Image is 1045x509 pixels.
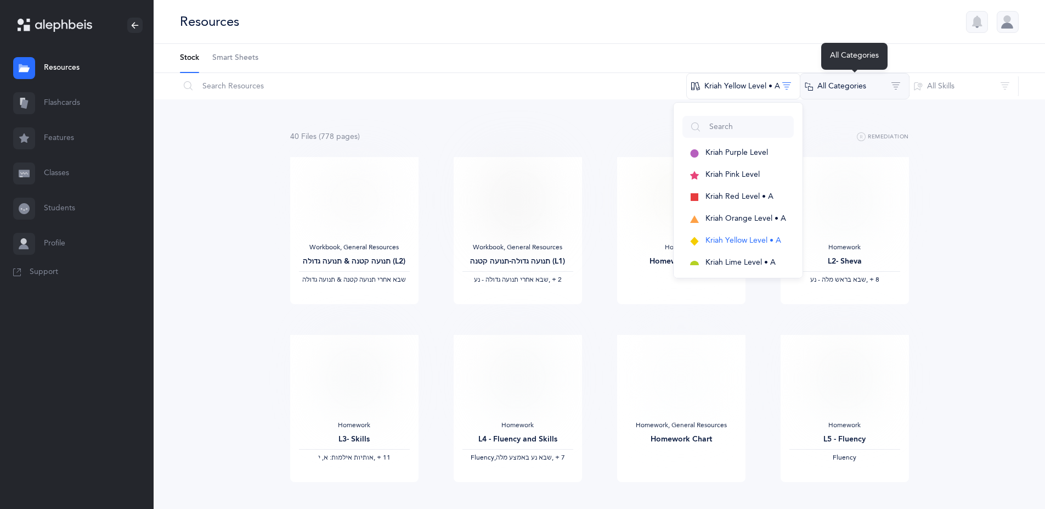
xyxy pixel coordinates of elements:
[654,166,708,234] img: Homework-Cover-EN_thumbnail_1597602968.png
[462,276,573,284] div: ‪, + 2‬
[682,274,794,296] button: Kriah Green Level • A
[654,344,708,412] img: My_Homework_Chart_1_thumbnail_1716209946.png
[857,131,909,144] button: Remediation
[705,214,786,223] span: Kriah Orange Level • A
[462,256,573,267] div: תנועה גדולה-תנועה קטנה (L1)
[800,73,910,99] button: All Categories
[180,13,239,31] div: Resources
[299,454,410,462] div: ‪, + 11‬
[471,454,496,461] span: Fluency,
[682,252,794,274] button: Kriah Lime Level • A
[705,148,768,157] span: Kriah Purple Level
[30,267,58,278] span: Support
[299,256,410,267] div: תנועה קטנה & תנועה גדולה (L2)
[789,276,900,284] div: ‪, + 8‬
[212,53,258,64] span: Smart Sheets
[323,175,386,225] img: Tenuah_Gedolah.Ketana-Workbook-SB_thumbnail_1685245466.png
[810,276,866,283] span: ‫שבא בראש מלה - נע‬
[462,421,573,430] div: Homework
[299,434,410,445] div: L3- Skills
[682,142,794,164] button: Kriah Purple Level
[626,256,737,267] div: Homework Cover
[474,276,549,283] span: ‫שבא אחרי תנועה גדולה - נע‬
[682,164,794,186] button: Kriah Pink Level
[290,132,317,141] span: 40 File
[682,230,794,252] button: Kriah Yellow Level • A
[705,170,760,179] span: Kriah Pink Level
[490,166,544,234] img: Alephbeis__%D7%AA%D7%A0%D7%95%D7%A2%D7%94_%D7%92%D7%93%D7%95%D7%9C%D7%94-%D7%A7%D7%98%D7%A0%D7%94...
[909,73,1019,99] button: All Skills
[626,421,737,430] div: Homework, General Resources
[789,256,900,267] div: L2- Sheva
[705,192,773,201] span: Kriah Red Level • A
[705,236,781,245] span: Kriah Yellow Level • A
[299,243,410,252] div: Workbook, General Resources
[682,208,794,230] button: Kriah Orange Level • A
[496,454,552,461] span: ‫שבא נע באמצע מלה‬
[686,73,800,99] button: Kriah Yellow Level • A
[789,243,900,252] div: Homework
[302,276,406,283] span: ‫שבא אחרי תנועה קטנה & תנועה גדולה‬
[354,132,358,141] span: s
[789,434,900,445] div: L5 - Fluency
[682,116,794,138] input: Search
[179,73,687,99] input: Search Resources
[318,454,374,461] span: ‫אותיות אילמות: א, י‬
[462,243,573,252] div: Workbook, General Resources
[682,186,794,208] button: Kriah Red Level • A
[626,434,737,445] div: Homework Chart
[817,166,871,234] img: Homework_L8_Sheva_O-A_Yellow_EN_thumbnail_1754036707.png
[462,454,573,462] div: ‪, + 7‬
[313,132,317,141] span: s
[789,421,900,430] div: Homework
[319,132,360,141] span: (778 page )
[817,344,871,412] img: Homework_L6_Fluency_Y_EN_thumbnail_1731220590.png
[490,344,544,412] img: Homework_L11_Skills%2BFlunecy-O-A-EN_Yellow_EN_thumbnail_1741229997.png
[705,258,776,267] span: Kriah Lime Level • A
[327,344,381,412] img: Homework_L3_Skills_Y_EN_thumbnail_1741229587.png
[299,421,410,430] div: Homework
[821,43,888,70] div: All Categories
[626,243,737,252] div: Homework
[462,434,573,445] div: L4 - Fluency and Skills
[789,454,900,462] div: Fluency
